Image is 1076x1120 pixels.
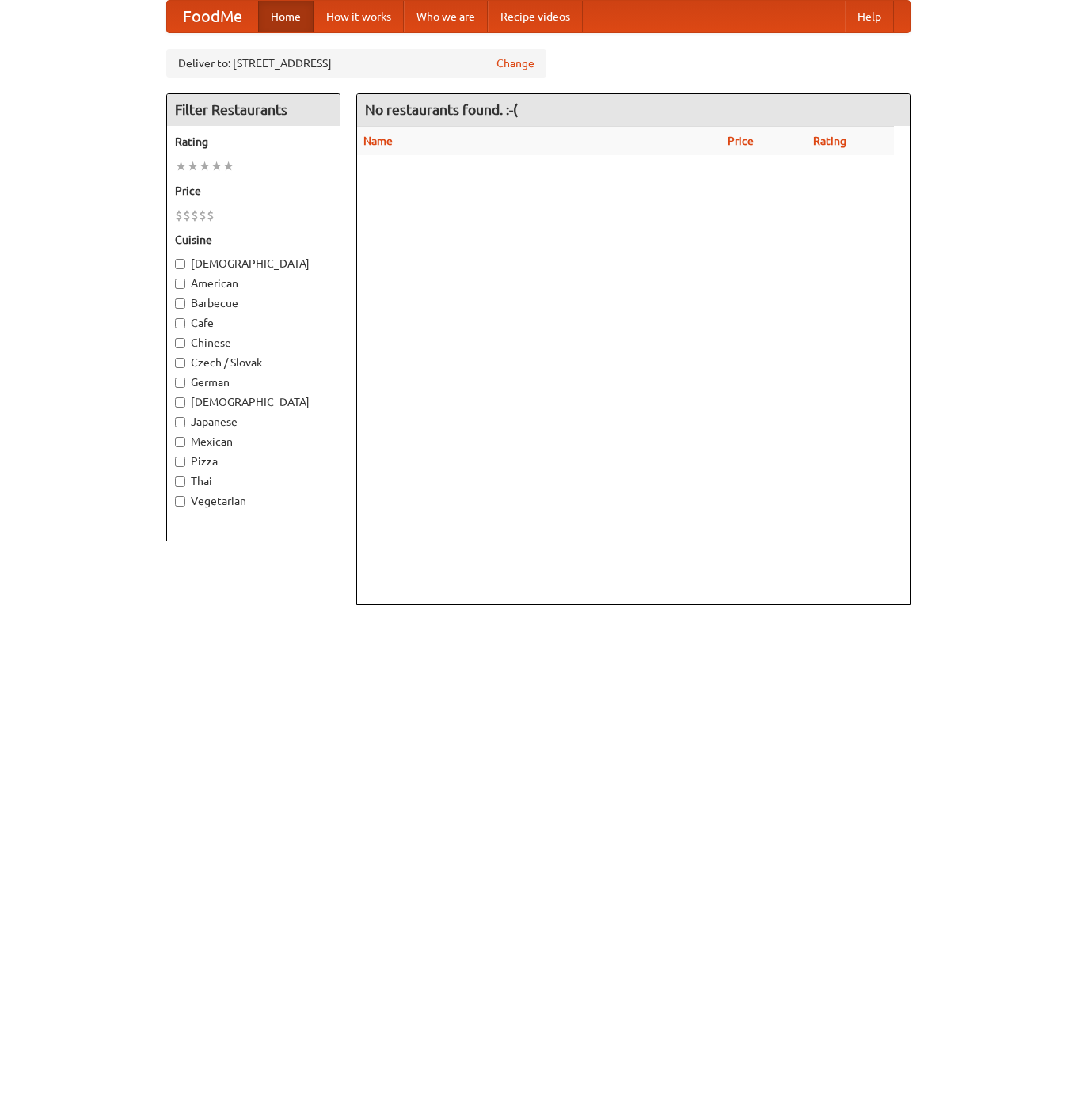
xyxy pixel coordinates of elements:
[175,275,332,291] label: American
[175,417,185,427] input: Japanese
[175,355,332,370] label: Czech / Slovak
[175,335,332,351] label: Chinese
[175,295,332,311] label: Barbecue
[363,135,393,147] a: Name
[175,358,185,368] input: Czech / Slovak
[175,414,332,430] label: Japanese
[166,49,546,78] div: Deliver to: [STREET_ADDRESS]
[488,1,583,32] a: Recipe videos
[175,134,332,150] h5: Rating
[175,473,332,489] label: Thai
[175,259,185,269] input: [DEMOGRAPHIC_DATA]
[175,394,332,410] label: [DEMOGRAPHIC_DATA]
[175,207,183,224] li: $
[175,315,332,331] label: Cafe
[845,1,894,32] a: Help
[258,1,314,32] a: Home
[175,183,332,199] h5: Price
[175,493,332,509] label: Vegetarian
[175,397,185,408] input: [DEMOGRAPHIC_DATA]
[175,338,185,348] input: Chinese
[175,279,185,289] input: American
[175,378,185,388] input: German
[199,207,207,224] li: $
[175,457,185,467] input: Pizza
[175,318,185,328] input: Cafe
[496,55,534,71] a: Change
[175,232,332,248] h5: Cuisine
[175,256,332,271] label: [DEMOGRAPHIC_DATA]
[199,158,211,175] li: ★
[175,374,332,390] label: German
[167,1,258,32] a: FoodMe
[813,135,846,147] a: Rating
[175,496,185,507] input: Vegetarian
[175,476,185,487] input: Thai
[314,1,404,32] a: How it works
[222,158,234,175] li: ★
[365,102,518,117] ng-pluralize: No restaurants found. :-(
[211,158,222,175] li: ★
[183,207,191,224] li: $
[207,207,215,224] li: $
[175,434,332,450] label: Mexican
[191,207,199,224] li: $
[728,135,754,147] a: Price
[175,158,187,175] li: ★
[187,158,199,175] li: ★
[167,94,340,126] h4: Filter Restaurants
[404,1,488,32] a: Who we are
[175,298,185,309] input: Barbecue
[175,454,332,469] label: Pizza
[175,437,185,447] input: Mexican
